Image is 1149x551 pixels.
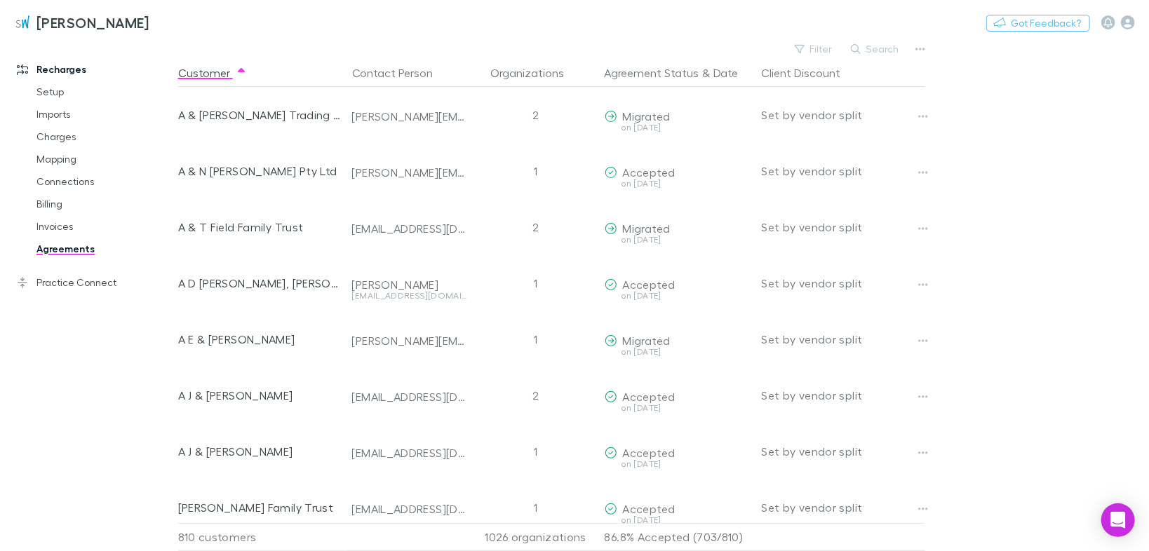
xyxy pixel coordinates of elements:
span: Accepted [623,446,676,459]
div: & [605,59,751,87]
a: Invoices [22,215,184,238]
div: 2 [473,367,599,423]
button: Search [844,41,908,57]
div: 1 [473,311,599,367]
button: Agreement Status [605,59,699,87]
img: Sinclair Wilson's Logo [14,14,31,31]
div: on [DATE] [605,404,751,412]
button: Filter [788,41,841,57]
div: Set by vendor split [762,143,925,199]
a: Imports [22,103,184,125]
a: Setup [22,81,184,103]
a: Charges [22,125,184,148]
h3: [PERSON_NAME] [36,14,149,31]
div: [EMAIL_ADDRESS][DOMAIN_NAME] [352,502,467,516]
button: Organizations [490,59,581,87]
button: Got Feedback? [986,15,1090,32]
div: 1 [473,143,599,199]
div: Set by vendor split [762,479,925,536]
div: A E & [PERSON_NAME] [178,311,341,367]
a: Agreements [22,238,184,260]
a: Billing [22,193,184,215]
div: A & T Field Family Trust [178,199,341,255]
div: A & [PERSON_NAME] Trading Trust [178,87,341,143]
a: Practice Connect [3,271,184,294]
a: [PERSON_NAME] [6,6,158,39]
div: [PERSON_NAME] [352,278,467,292]
a: Mapping [22,148,184,170]
div: [EMAIL_ADDRESS][DOMAIN_NAME] [352,446,467,460]
span: Migrated [623,222,671,235]
div: [PERSON_NAME][EMAIL_ADDRESS][DOMAIN_NAME] [352,165,467,179]
div: on [DATE] [605,179,751,188]
div: 1 [473,479,599,536]
div: [PERSON_NAME][EMAIL_ADDRESS][PERSON_NAME][DOMAIN_NAME] [352,334,467,348]
div: [PERSON_NAME][EMAIL_ADDRESS][DOMAIN_NAME] [352,109,467,123]
div: Open Intercom Messenger [1101,503,1135,537]
a: Recharges [3,58,184,81]
div: Set by vendor split [762,311,925,367]
div: on [DATE] [605,516,751,524]
span: Accepted [623,390,676,403]
div: A J & [PERSON_NAME] [178,423,341,479]
div: A J & [PERSON_NAME] [178,367,341,423]
div: Set by vendor split [762,367,925,423]
span: Accepted [623,278,676,291]
span: Accepted [623,165,676,179]
span: Migrated [623,334,671,347]
button: Date [713,59,739,87]
p: 86.8% Accepted (703/810) [605,524,751,550]
div: on [DATE] [605,236,751,244]
div: [EMAIL_ADDRESS][DOMAIN_NAME] [352,222,467,236]
div: A D [PERSON_NAME], [PERSON_NAME] & Timanda Pastoral Pty Ltd [178,255,341,311]
div: 1026 organizations [473,523,599,551]
div: on [DATE] [605,123,751,132]
div: Set by vendor split [762,423,925,479]
div: 2 [473,87,599,143]
div: [PERSON_NAME] Family Trust [178,479,341,536]
div: [EMAIL_ADDRESS][DOMAIN_NAME] [352,292,467,300]
span: Accepted [623,502,676,515]
div: 1 [473,423,599,479]
div: [EMAIL_ADDRESS][DOMAIN_NAME] [352,390,467,404]
div: Set by vendor split [762,199,925,255]
span: Migrated [623,109,671,123]
div: 2 [473,199,599,255]
div: on [DATE] [605,348,751,356]
div: on [DATE] [605,292,751,300]
button: Contact Person [352,59,450,87]
div: Set by vendor split [762,87,925,143]
div: 810 customers [178,523,347,551]
button: Customer [178,59,247,87]
a: Connections [22,170,184,193]
div: on [DATE] [605,460,751,468]
div: Set by vendor split [762,255,925,311]
div: 1 [473,255,599,311]
button: Client Discount [762,59,858,87]
div: A & N [PERSON_NAME] Pty Ltd [178,143,341,199]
